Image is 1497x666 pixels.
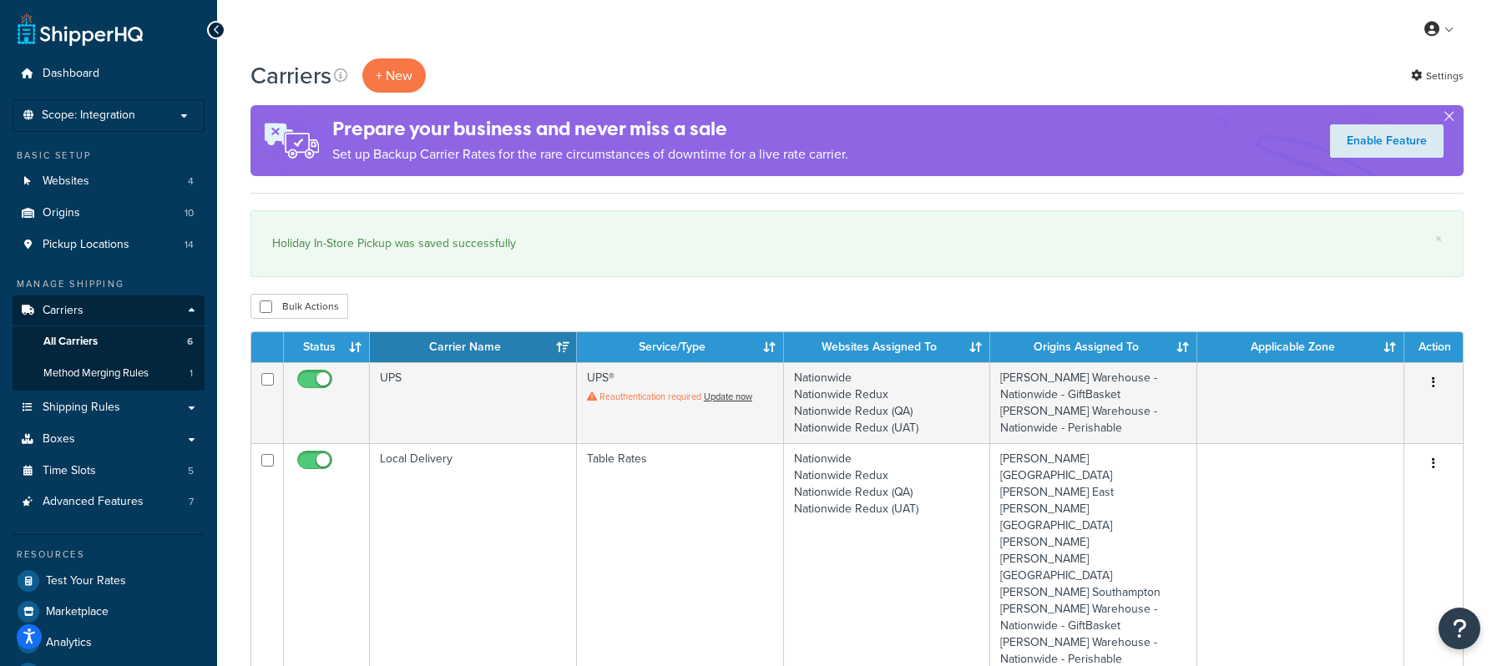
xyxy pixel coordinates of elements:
[577,362,784,443] td: UPS®
[332,115,848,143] h4: Prepare your business and never miss a sale
[1411,64,1464,88] a: Settings
[13,277,205,291] div: Manage Shipping
[704,390,752,403] a: Update now
[185,206,194,220] span: 10
[43,366,149,381] span: Method Merging Rules
[13,295,205,326] a: Carriers
[990,362,1197,443] td: [PERSON_NAME] Warehouse - Nationwide - GiftBasket [PERSON_NAME] Warehouse - Nationwide - Perishable
[188,174,194,189] span: 4
[1439,608,1480,649] button: Open Resource Center
[13,487,205,517] li: Advanced Features
[13,326,205,357] li: All Carriers
[284,332,370,362] th: Status: activate to sort column ascending
[18,13,143,46] a: ShipperHQ Home
[43,67,99,81] span: Dashboard
[13,547,205,562] div: Resources
[43,401,120,415] span: Shipping Rules
[250,294,348,319] button: Bulk Actions
[13,424,205,455] a: Boxes
[13,295,205,391] li: Carriers
[42,108,135,123] span: Scope: Integration
[189,495,194,509] span: 7
[13,230,205,260] a: Pickup Locations 14
[188,464,194,478] span: 5
[46,605,109,619] span: Marketplace
[250,105,332,176] img: ad-rules-rateshop-fe6ec290ccb7230408bd80ed9643f0289d75e0ffd9eb532fc0e269fcd187b520.png
[185,238,194,252] span: 14
[43,174,89,189] span: Websites
[13,358,205,389] a: Method Merging Rules 1
[43,206,80,220] span: Origins
[362,58,426,93] button: + New
[13,358,205,389] li: Method Merging Rules
[1435,232,1442,245] a: ×
[1330,124,1444,158] a: Enable Feature
[13,566,205,596] a: Test Your Rates
[13,597,205,627] a: Marketplace
[13,326,205,357] a: All Carriers 6
[43,464,96,478] span: Time Slots
[784,332,991,362] th: Websites Assigned To: activate to sort column ascending
[370,362,577,443] td: UPS
[13,166,205,197] a: Websites 4
[43,432,75,447] span: Boxes
[990,332,1197,362] th: Origins Assigned To: activate to sort column ascending
[370,332,577,362] th: Carrier Name: activate to sort column ascending
[13,166,205,197] li: Websites
[13,392,205,423] a: Shipping Rules
[13,487,205,517] a: Advanced Features 7
[332,143,848,166] p: Set up Backup Carrier Rates for the rare circumstances of downtime for a live rate carrier.
[272,232,1442,255] div: Holiday In-Store Pickup was saved successfully
[1404,332,1463,362] th: Action
[190,366,193,381] span: 1
[43,238,129,252] span: Pickup Locations
[43,495,144,509] span: Advanced Features
[13,198,205,229] li: Origins
[13,628,205,658] a: Analytics
[1197,332,1404,362] th: Applicable Zone: activate to sort column ascending
[187,335,193,349] span: 6
[13,149,205,163] div: Basic Setup
[43,335,98,349] span: All Carriers
[43,304,83,318] span: Carriers
[250,59,331,92] h1: Carriers
[784,362,991,443] td: Nationwide Nationwide Redux Nationwide Redux (QA) Nationwide Redux (UAT)
[599,390,701,403] span: Reauthentication required
[13,230,205,260] li: Pickup Locations
[13,456,205,487] a: Time Slots 5
[577,332,784,362] th: Service/Type: activate to sort column ascending
[13,198,205,229] a: Origins 10
[13,58,205,89] a: Dashboard
[46,574,126,588] span: Test Your Rates
[13,456,205,487] li: Time Slots
[46,636,92,650] span: Analytics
